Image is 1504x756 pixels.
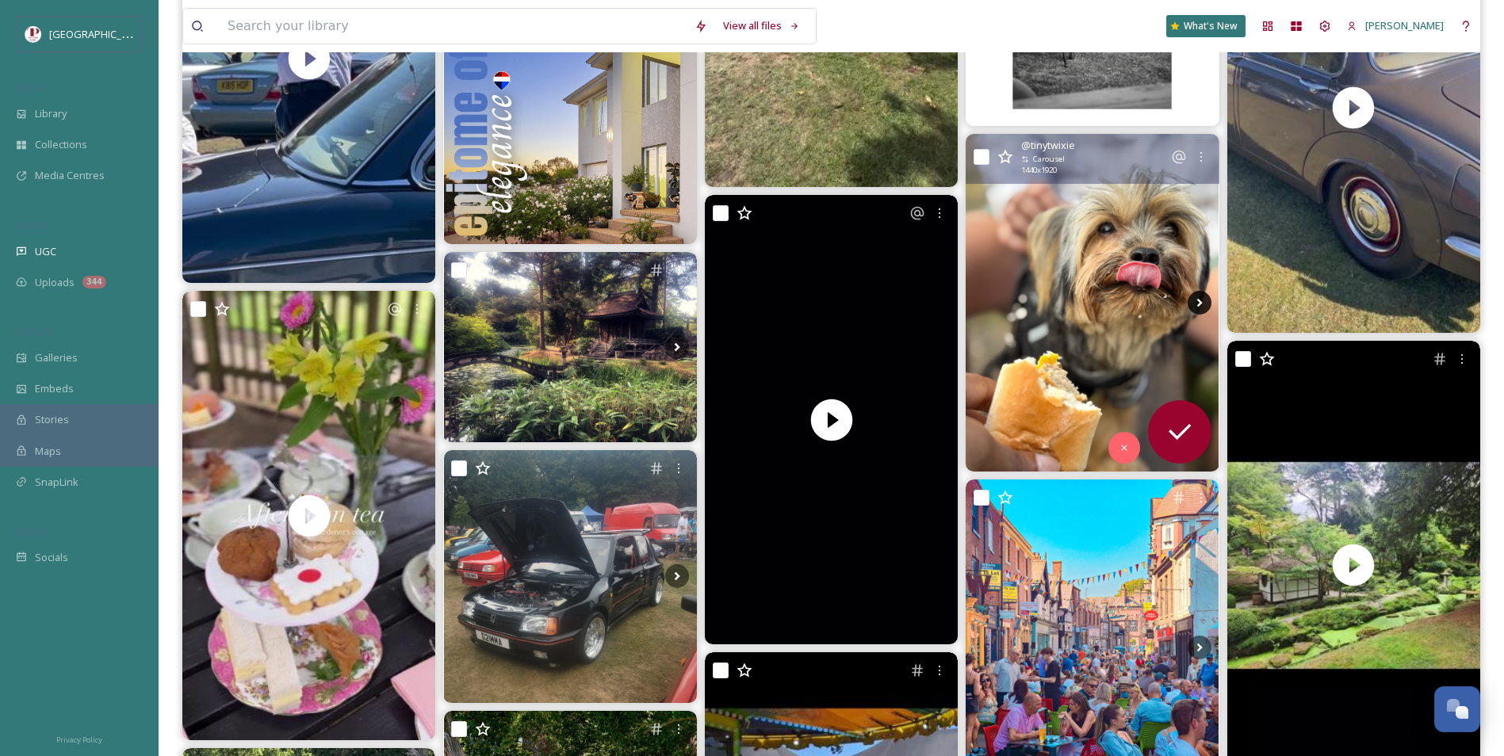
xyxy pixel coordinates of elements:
span: COLLECT [16,220,50,231]
img: #tattonpark #tattonparkgardens [444,252,697,441]
span: WIDGETS [16,326,52,338]
span: Library [35,106,67,121]
video: Nature’s calm, right in the heart of tattonpark Would you spend a day here? #TattonPark #NatureVi... [705,195,958,644]
span: 1440 x 1920 [1021,165,1057,176]
span: @ tinytwixie [1021,138,1075,153]
span: Privacy Policy [56,735,102,745]
img: download%20(5).png [25,26,41,42]
span: UGC [35,244,56,259]
a: [PERSON_NAME] [1339,10,1452,41]
button: Open Chat [1434,686,1480,732]
span: Galleries [35,350,78,365]
span: Socials [35,550,68,565]
a: What's New [1166,15,1246,37]
span: Uploads [35,275,75,290]
span: SnapLink [35,475,78,490]
span: [PERSON_NAME] [1365,18,1444,32]
a: Privacy Policy [56,729,102,748]
img: thumbnail [182,291,435,740]
input: Search your library [220,9,687,44]
video: Summer afternoon tea at the gardener’s cottage tea room 🫖🍰🌸✨ Sat beneath an apple tree nestled in... [182,291,435,740]
img: thumbnail [705,195,958,644]
img: Had the best time at Tatton Park yesterday 🐾 + got to try a HOTDOG! Can you tell I enjoyed it? 🌝 ... [966,134,1219,471]
span: [GEOGRAPHIC_DATA] [49,26,150,41]
span: Carousel [1033,154,1065,165]
div: 344 [82,276,106,288]
span: SOCIALS [16,525,48,537]
span: Stories [35,412,69,427]
span: Media Centres [35,168,105,183]
a: View all files [715,10,808,41]
span: Maps [35,444,61,459]
span: Embeds [35,381,74,396]
span: Collections [35,137,87,152]
span: MEDIA [16,82,44,94]
img: A few from the weekend tattonpark theclassiccarshows #classiccars and #retrocars #carshow #tatton... [444,450,697,703]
